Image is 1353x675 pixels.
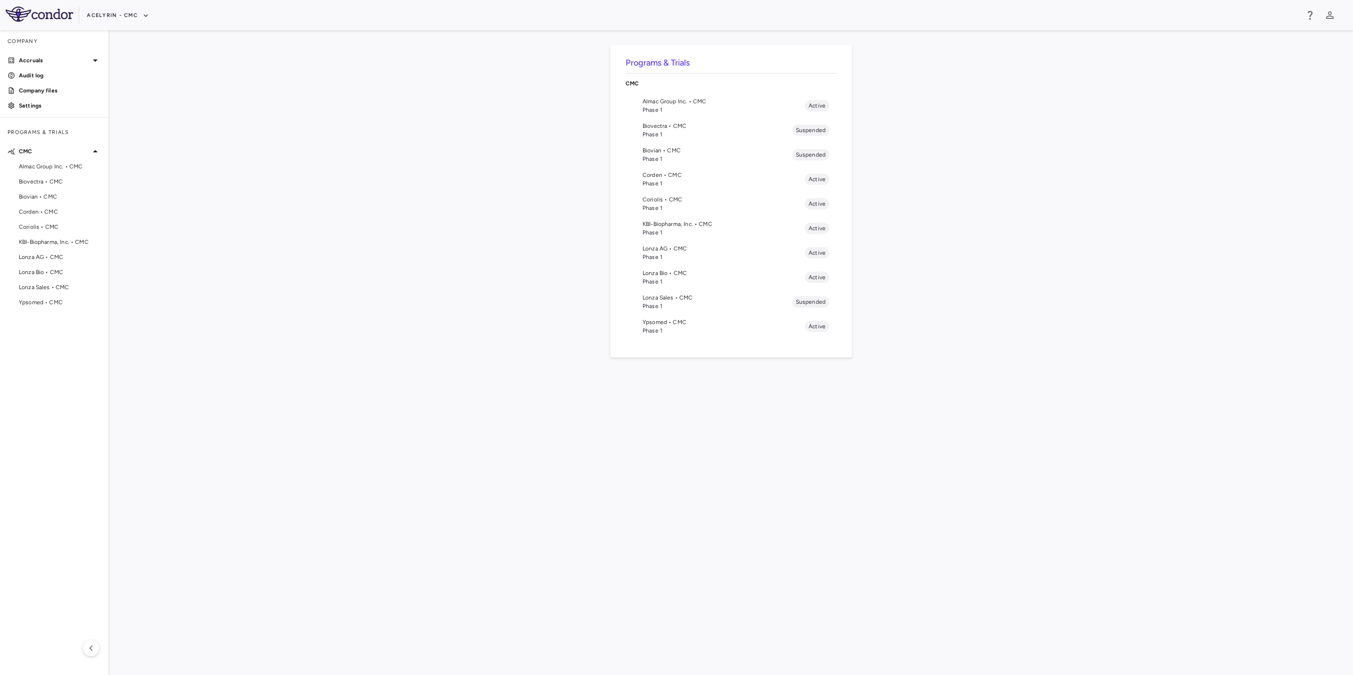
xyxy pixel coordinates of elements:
[643,97,805,106] span: Almac Group Inc. • CMC
[19,56,90,65] p: Accruals
[19,192,101,201] span: Biovian • CMC
[626,241,837,265] li: Lonza AG • CMCPhase 1Active
[19,86,101,95] p: Company files
[19,71,101,80] p: Audit log
[19,147,90,156] p: CMC
[626,57,837,69] h6: Programs & Trials
[87,8,149,23] button: Acelyrin - CMC
[643,155,792,163] span: Phase 1
[643,277,805,286] span: Phase 1
[643,122,792,130] span: Biovectra • CMC
[19,162,101,171] span: Almac Group Inc. • CMC
[643,179,805,188] span: Phase 1
[626,216,837,241] li: KBI-Biopharma, Inc. • CMCPhase 1Active
[792,126,829,134] span: Suspended
[643,171,805,179] span: Corden • CMC
[643,244,805,253] span: Lonza AG • CMC
[626,265,837,290] li: Lonza Bio • CMCPhase 1Active
[805,101,829,110] span: Active
[643,130,792,139] span: Phase 1
[643,318,805,326] span: Ypsomed • CMC
[643,204,805,212] span: Phase 1
[626,192,837,216] li: Coriolis • CMCPhase 1Active
[643,326,805,335] span: Phase 1
[626,79,837,88] p: CMC
[626,314,837,339] li: Ypsomed • CMCPhase 1Active
[643,220,805,228] span: KBI-Biopharma, Inc. • CMC
[19,208,101,216] span: Corden • CMC
[19,253,101,261] span: Lonza AG • CMC
[805,273,829,282] span: Active
[19,223,101,231] span: Coriolis • CMC
[805,322,829,331] span: Active
[19,238,101,246] span: KBI-Biopharma, Inc. • CMC
[643,228,805,237] span: Phase 1
[626,118,837,142] li: Biovectra • CMCPhase 1Suspended
[6,7,73,22] img: logo-full-SnFGN8VE.png
[19,283,101,292] span: Lonza Sales • CMC
[805,224,829,233] span: Active
[643,106,805,114] span: Phase 1
[626,167,837,192] li: Corden • CMCPhase 1Active
[792,298,829,306] span: Suspended
[805,249,829,257] span: Active
[19,268,101,276] span: Lonza Bio • CMC
[626,74,837,93] div: CMC
[19,298,101,307] span: Ypsomed • CMC
[643,293,792,302] span: Lonza Sales • CMC
[792,150,829,159] span: Suspended
[643,146,792,155] span: Biovian • CMC
[643,253,805,261] span: Phase 1
[19,101,101,110] p: Settings
[643,302,792,310] span: Phase 1
[643,269,805,277] span: Lonza Bio • CMC
[805,200,829,208] span: Active
[19,177,101,186] span: Biovectra • CMC
[626,93,837,118] li: Almac Group Inc. • CMCPhase 1Active
[805,175,829,183] span: Active
[643,195,805,204] span: Coriolis • CMC
[626,290,837,314] li: Lonza Sales • CMCPhase 1Suspended
[626,142,837,167] li: Biovian • CMCPhase 1Suspended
